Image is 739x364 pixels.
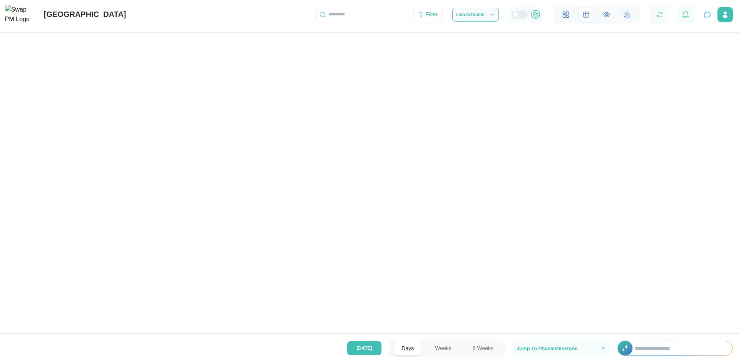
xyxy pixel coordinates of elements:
[394,341,421,355] button: Days
[426,10,438,19] div: Filter
[456,12,485,17] span: Lanes/Teams
[44,8,126,20] div: [GEOGRAPHIC_DATA]
[517,346,578,351] span: Jump To Phase/Milestone
[5,5,36,24] img: Swap PM Logo
[357,342,372,355] span: [DATE]
[617,341,733,356] div: +
[427,341,459,355] button: Weeks
[702,9,713,20] button: Open project assistant
[347,341,382,355] button: [DATE]
[513,341,610,356] button: Jump To Phase/Milestone
[452,8,499,22] button: Lanes/Teams
[465,341,501,355] button: 6 Weeks
[654,9,665,20] button: Refresh Grid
